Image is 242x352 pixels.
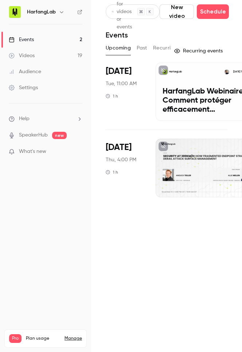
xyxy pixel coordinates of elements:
div: 1 h [106,169,118,175]
span: Thu, 4:00 PM [106,156,136,163]
div: Oct 21 Tue, 11:00 AM (Europe/Paris) [106,63,144,121]
span: Tue, 11:00 AM [106,80,137,87]
a: Manage [65,336,82,341]
span: new [52,132,67,139]
p: HarfangLab [169,70,182,74]
h1: Events [106,31,128,39]
img: HarfangLab [9,6,21,18]
button: Recurring [153,42,177,54]
div: Videos [9,52,35,59]
div: Audience [9,68,41,75]
button: Past [137,42,147,54]
span: Pro [9,334,22,343]
button: Recurring events [171,45,227,57]
button: Upcoming [106,42,131,54]
div: Settings [9,84,38,91]
div: 1 h [106,93,118,99]
img: Florian Le Roux [224,70,229,75]
h6: HarfangLab [27,8,56,16]
span: [DATE] [106,66,132,77]
button: New video [160,4,194,19]
span: Plan usage [26,336,60,341]
a: SpeakerHub [19,131,48,139]
span: Help [19,115,30,123]
div: Events [9,36,34,43]
span: What's new [19,148,46,155]
button: Schedule [197,4,229,19]
div: Nov 13 Thu, 4:00 PM (Europe/Paris) [106,139,144,197]
span: [DATE] [106,142,132,153]
li: help-dropdown-opener [9,115,82,123]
